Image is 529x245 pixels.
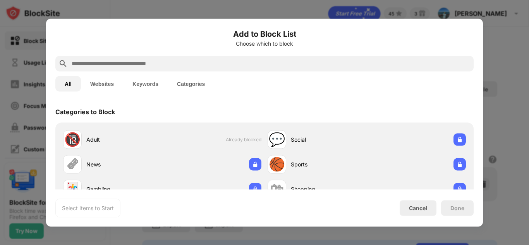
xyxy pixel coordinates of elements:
div: Gambling [86,185,162,193]
div: Categories to Block [55,108,115,115]
button: Categories [168,76,214,91]
div: Select Items to Start [62,204,114,212]
div: Shopping [291,185,367,193]
h6: Add to Block List [55,28,474,39]
span: Already blocked [226,137,261,142]
div: 🛍 [270,181,283,197]
div: Sports [291,160,367,168]
div: 🏀 [269,156,285,172]
div: Adult [86,135,162,144]
div: 🗞 [66,156,79,172]
div: Choose which to block [55,40,474,46]
button: Keywords [123,76,168,91]
div: Social [291,135,367,144]
img: search.svg [58,59,68,68]
button: All [55,76,81,91]
div: Cancel [409,205,427,211]
div: 💬 [269,132,285,147]
div: 🃏 [64,181,81,197]
div: 🔞 [64,132,81,147]
div: Done [450,205,464,211]
button: Websites [81,76,123,91]
div: News [86,160,162,168]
